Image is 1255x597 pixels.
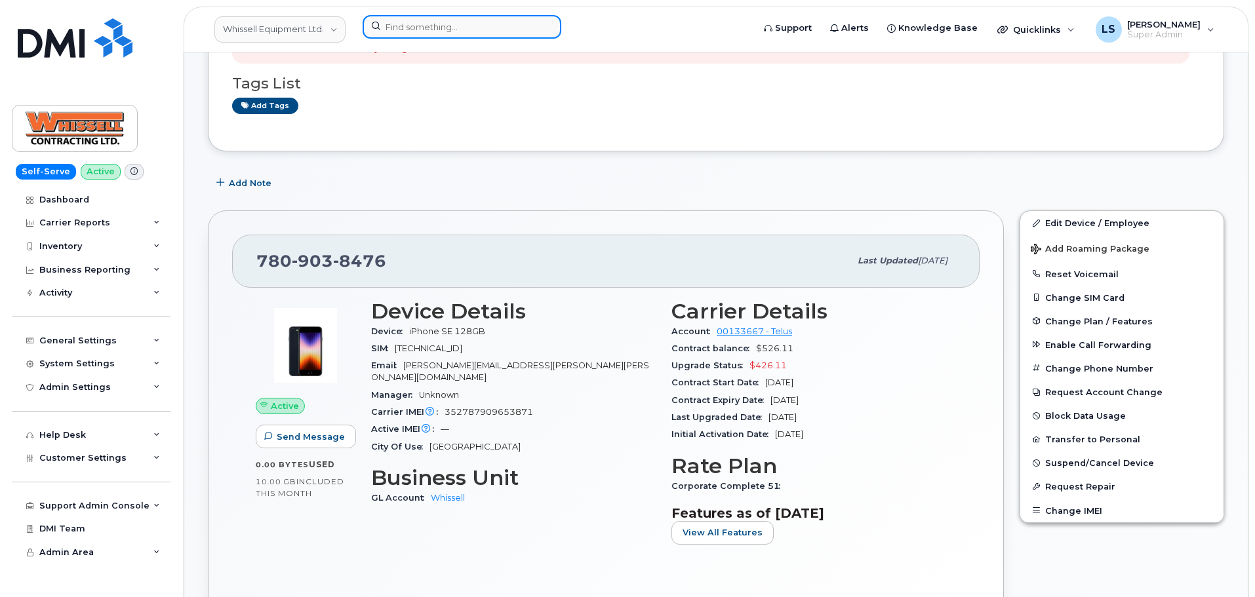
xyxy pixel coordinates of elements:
[292,251,333,271] span: 903
[671,343,756,353] span: Contract balance
[841,22,869,35] span: Alerts
[918,256,947,265] span: [DATE]
[371,493,431,503] span: GL Account
[671,299,956,323] h3: Carrier Details
[431,493,465,503] a: Whissell
[671,412,768,422] span: Last Upgraded Date
[878,15,987,41] a: Knowledge Base
[1013,24,1061,35] span: Quicklinks
[1020,235,1224,261] button: Add Roaming Package
[363,15,561,39] input: Find something...
[683,526,763,539] span: View All Features
[333,251,386,271] span: 8476
[371,466,656,490] h3: Business Unit
[671,454,956,478] h3: Rate Plan
[371,343,395,353] span: SIM
[770,395,799,405] span: [DATE]
[229,177,271,189] span: Add Note
[371,326,409,336] span: Device
[371,390,419,400] span: Manager
[1020,286,1224,309] button: Change SIM Card
[671,377,765,387] span: Contract Start Date
[1102,22,1115,37] span: LS
[671,429,775,439] span: Initial Activation Date
[1020,499,1224,522] button: Change IMEI
[232,98,298,114] a: Add tags
[256,477,296,486] span: 10.00 GB
[309,459,335,469] span: used
[271,400,299,412] span: Active
[671,481,787,491] span: Corporate Complete 51
[371,360,649,382] span: [PERSON_NAME][EMAIL_ADDRESS][PERSON_NAME][PERSON_NAME][DOMAIN_NAME]
[756,343,793,353] span: $526.11
[1020,427,1224,451] button: Transfer to Personal
[371,442,429,452] span: City Of Use
[1031,244,1149,256] span: Add Roaming Package
[821,15,878,41] a: Alerts
[371,407,445,417] span: Carrier IMEI
[1045,339,1151,349] span: Enable Call Forwarding
[429,442,521,452] span: [GEOGRAPHIC_DATA]
[256,460,309,469] span: 0.00 Bytes
[256,476,344,498] span: included this month
[371,299,656,323] h3: Device Details
[1020,474,1224,498] button: Request Repair
[671,521,774,545] button: View All Features
[277,431,345,443] span: Send Message
[1045,458,1154,468] span: Suspend/Cancel Device
[1020,262,1224,286] button: Reset Voicemail
[671,360,749,370] span: Upgrade Status
[765,377,793,387] span: [DATE]
[371,424,441,434] span: Active IMEI
[266,306,345,385] img: image20231002-4137094-1los5qq.jpeg
[671,505,956,521] h3: Features as of [DATE]
[256,425,356,448] button: Send Message
[419,390,459,400] span: Unknown
[1020,404,1224,427] button: Block Data Usage
[1020,451,1224,474] button: Suspend/Cancel Device
[232,75,1200,92] h3: Tags List
[717,326,792,336] a: 00133667 - Telus
[395,343,462,353] span: [TECHNICAL_ID]
[749,360,787,370] span: $426.11
[409,326,485,336] span: iPhone SE 128GB
[208,171,283,195] button: Add Note
[1045,316,1153,326] span: Change Plan / Features
[775,22,812,35] span: Support
[441,424,449,434] span: —
[1086,16,1224,43] div: Luke Shomaker
[214,16,346,43] a: Whissell Equipment Ltd.
[445,407,533,417] span: 352787909653871
[1020,356,1224,380] button: Change Phone Number
[1020,211,1224,235] a: Edit Device / Employee
[1020,380,1224,404] button: Request Account Change
[256,251,386,271] span: 780
[775,429,803,439] span: [DATE]
[858,256,918,265] span: Last updated
[1127,29,1201,40] span: Super Admin
[1020,309,1224,333] button: Change Plan / Features
[898,22,978,35] span: Knowledge Base
[755,15,821,41] a: Support
[768,412,797,422] span: [DATE]
[988,16,1084,43] div: Quicklinks
[671,326,717,336] span: Account
[1020,333,1224,356] button: Enable Call Forwarding
[371,360,403,370] span: Email
[671,395,770,405] span: Contract Expiry Date
[1127,19,1201,29] span: [PERSON_NAME]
